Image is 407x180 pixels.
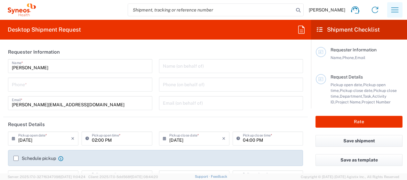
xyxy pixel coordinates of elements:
[8,121,45,128] h2: Request Details
[355,55,365,60] span: Email
[71,133,75,144] i: ×
[331,82,363,87] span: Pickup open date,
[315,154,403,166] button: Save as template
[340,88,373,93] span: Pickup close date,
[331,47,377,52] span: Requester Information
[8,175,85,179] span: Server: 2025.17.0-327f6347098
[309,7,345,13] span: [PERSON_NAME]
[335,100,362,104] span: Project Name,
[8,49,60,55] h2: Requester Information
[211,175,227,178] a: Feedback
[131,175,158,179] span: [DATE] 08:44:20
[315,116,403,128] button: Rate
[340,94,363,99] span: Department,
[331,55,342,60] span: Name,
[301,174,399,180] span: Copyright © [DATE]-[DATE] Agistix Inc., All Rights Reserved
[8,26,81,34] h2: Desktop Shipment Request
[362,100,391,104] span: Project Number
[128,4,294,16] input: Shipment, tracking or reference number
[342,55,355,60] span: Phone,
[222,133,226,144] i: ×
[13,156,56,161] label: Schedule pickup
[363,94,372,99] span: Task,
[195,175,211,178] a: Support
[331,74,363,79] span: Request Details
[317,26,380,34] h2: Shipment Checklist
[315,135,403,147] button: Save shipment
[60,175,85,179] span: [DATE] 11:04:24
[88,175,158,179] span: Client: 2025.17.0-5dd568f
